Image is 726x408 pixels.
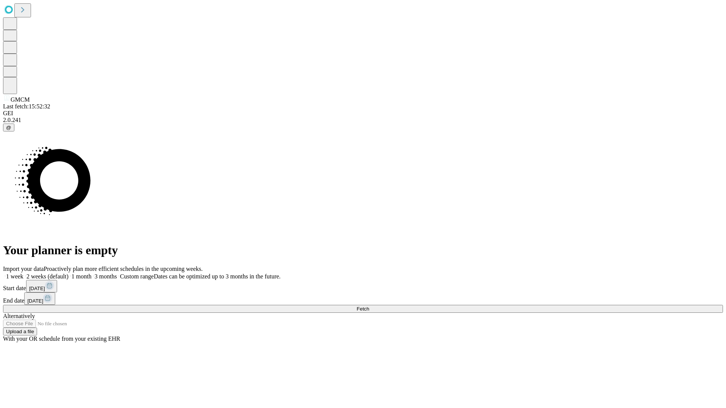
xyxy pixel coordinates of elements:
[3,305,723,313] button: Fetch
[95,273,117,280] span: 3 months
[6,273,23,280] span: 1 week
[27,298,43,304] span: [DATE]
[120,273,154,280] span: Custom range
[3,117,723,124] div: 2.0.241
[3,280,723,292] div: Start date
[154,273,281,280] span: Dates can be optimized up to 3 months in the future.
[3,103,50,110] span: Last fetch: 15:52:32
[3,292,723,305] div: End date
[11,96,30,103] span: GMCM
[3,110,723,117] div: GEI
[26,280,57,292] button: [DATE]
[24,292,55,305] button: [DATE]
[3,328,37,335] button: Upload a file
[3,266,44,272] span: Import your data
[71,273,92,280] span: 1 month
[3,313,35,319] span: Alternatively
[3,243,723,257] h1: Your planner is empty
[29,286,45,291] span: [DATE]
[26,273,68,280] span: 2 weeks (default)
[6,125,11,130] span: @
[357,306,369,312] span: Fetch
[44,266,203,272] span: Proactively plan more efficient schedules in the upcoming weeks.
[3,335,120,342] span: With your OR schedule from your existing EHR
[3,124,14,131] button: @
